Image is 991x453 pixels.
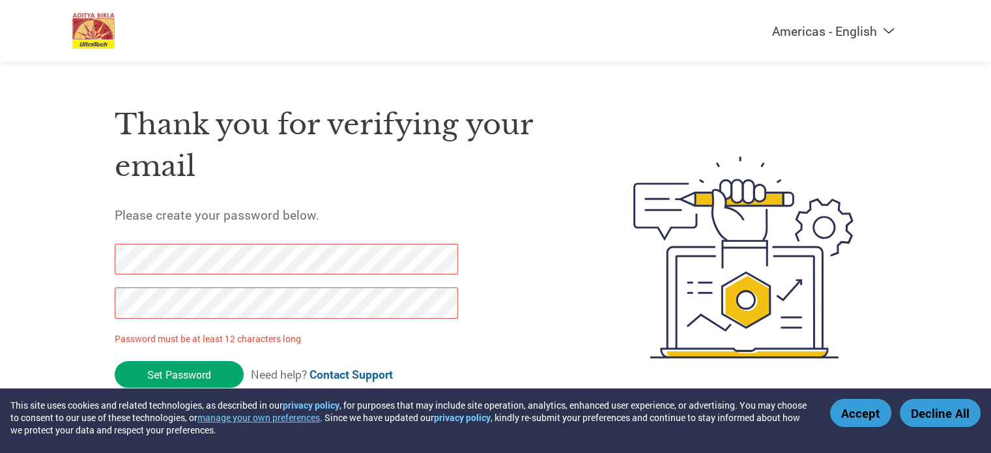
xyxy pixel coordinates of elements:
[72,13,115,49] img: UltraTech
[309,367,393,382] a: Contact Support
[10,399,811,436] div: This site uses cookies and related technologies, as described in our , for purposes that may incl...
[115,361,244,388] input: Set Password
[830,399,891,427] button: Accept
[115,332,463,345] p: Password must be at least 12 characters long
[115,104,572,188] h1: Thank you for verifying your email
[900,399,981,427] button: Decline All
[283,399,339,411] a: privacy policy
[115,207,572,223] h5: Please create your password below.
[251,367,393,382] span: Need help?
[434,411,491,424] a: privacy policy
[197,411,320,424] button: manage your own preferences
[610,85,877,430] img: create-password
